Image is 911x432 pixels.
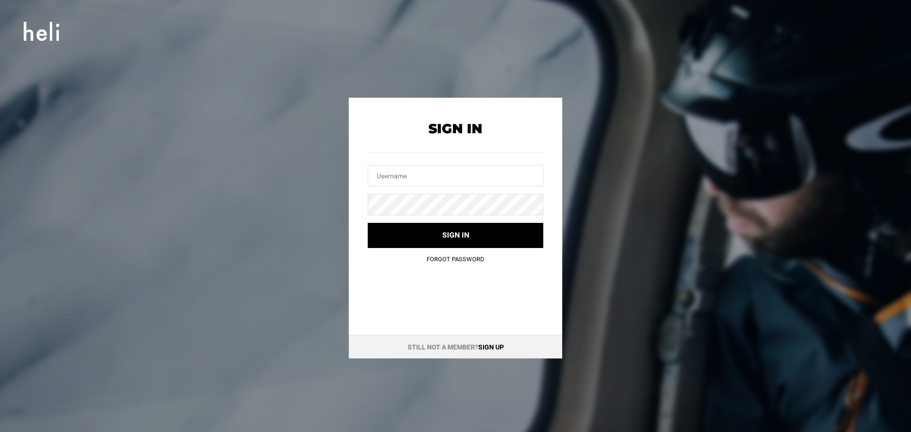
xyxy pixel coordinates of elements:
a: Sign up [478,343,504,351]
a: Forgot Password [427,256,484,263]
button: Sign in [368,223,543,248]
h2: Sign In [368,121,543,136]
input: Username [368,165,543,186]
div: Still not a member? [349,335,562,358]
